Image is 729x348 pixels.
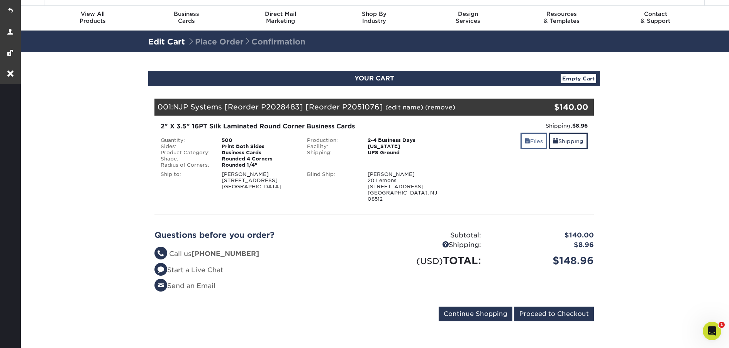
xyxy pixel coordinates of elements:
span: Design [421,10,515,17]
a: (remove) [425,104,455,111]
li: Call us [154,249,368,259]
span: Shop By [327,10,421,17]
input: Continue Shopping [439,307,512,321]
div: UPS Ground [362,150,447,156]
div: Sides: [155,143,216,150]
a: Send an Email [154,282,215,290]
div: Business Cards [216,150,301,156]
a: Empty Cart [561,74,596,83]
div: 2-4 Business Days [362,137,447,143]
div: Radius of Corners: [155,162,216,168]
strong: $8.96 [572,123,588,129]
a: Direct MailMarketing [234,6,327,31]
a: View AllProducts [46,6,140,31]
div: [US_STATE] [362,143,447,150]
div: Shipping: [453,122,588,130]
a: Shipping [549,133,588,149]
div: Marketing [234,10,327,24]
div: $148.96 [487,253,600,268]
div: $140.00 [520,101,588,113]
iframe: Intercom live chat [703,322,721,340]
a: Start a Live Chat [154,266,223,274]
span: 1 [719,322,725,328]
div: 001: [154,99,520,116]
span: NJP Systems [Reorder P2028483] [Reorder P2051076] [173,102,383,111]
div: Industry [327,10,421,24]
span: shipping [553,138,558,144]
span: Place Order Confirmation [187,37,305,46]
div: Production: [301,137,362,143]
div: [PERSON_NAME] [STREET_ADDRESS] [GEOGRAPHIC_DATA] [216,171,301,190]
span: Business [140,10,234,17]
a: Contact& Support [609,6,702,31]
small: (USD) [416,256,443,266]
span: Contact [609,10,702,17]
a: Resources& Templates [515,6,609,31]
div: Subtotal: [374,230,487,241]
span: View All [46,10,140,17]
div: TOTAL: [374,253,487,268]
div: 2" X 3.5" 16PT Silk Laminated Round Corner Business Cards [161,122,441,131]
div: [PERSON_NAME] 20 Lemons [STREET_ADDRESS] [GEOGRAPHIC_DATA], NJ 08512 [362,171,447,202]
div: 500 [216,137,301,143]
div: Products [46,10,140,24]
div: Blind Ship: [301,171,362,202]
span: files [525,138,530,144]
div: $8.96 [487,240,600,250]
div: Shipping: [301,150,362,156]
div: Rounded 4 Corners [216,156,301,162]
div: Shipping: [374,240,487,250]
a: (edit name) [385,104,423,111]
a: Files [520,133,547,149]
div: Quantity: [155,137,216,143]
span: YOUR CART [354,75,394,82]
a: BusinessCards [140,6,234,31]
strong: [PHONE_NUMBER] [192,250,259,258]
div: Product Category: [155,150,216,156]
span: Direct Mail [234,10,327,17]
h2: Questions before you order? [154,230,368,240]
div: Rounded 1/4" [216,162,301,168]
div: Ship to: [155,171,216,190]
div: Facility: [301,143,362,150]
div: & Templates [515,10,609,24]
div: & Support [609,10,702,24]
div: Print Both Sides [216,143,301,150]
a: Edit Cart [148,37,185,46]
a: DesignServices [421,6,515,31]
a: Shop ByIndustry [327,6,421,31]
div: Shape: [155,156,216,162]
div: Cards [140,10,234,24]
div: $140.00 [487,230,600,241]
input: Proceed to Checkout [514,307,594,321]
div: Services [421,10,515,24]
span: Resources [515,10,609,17]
